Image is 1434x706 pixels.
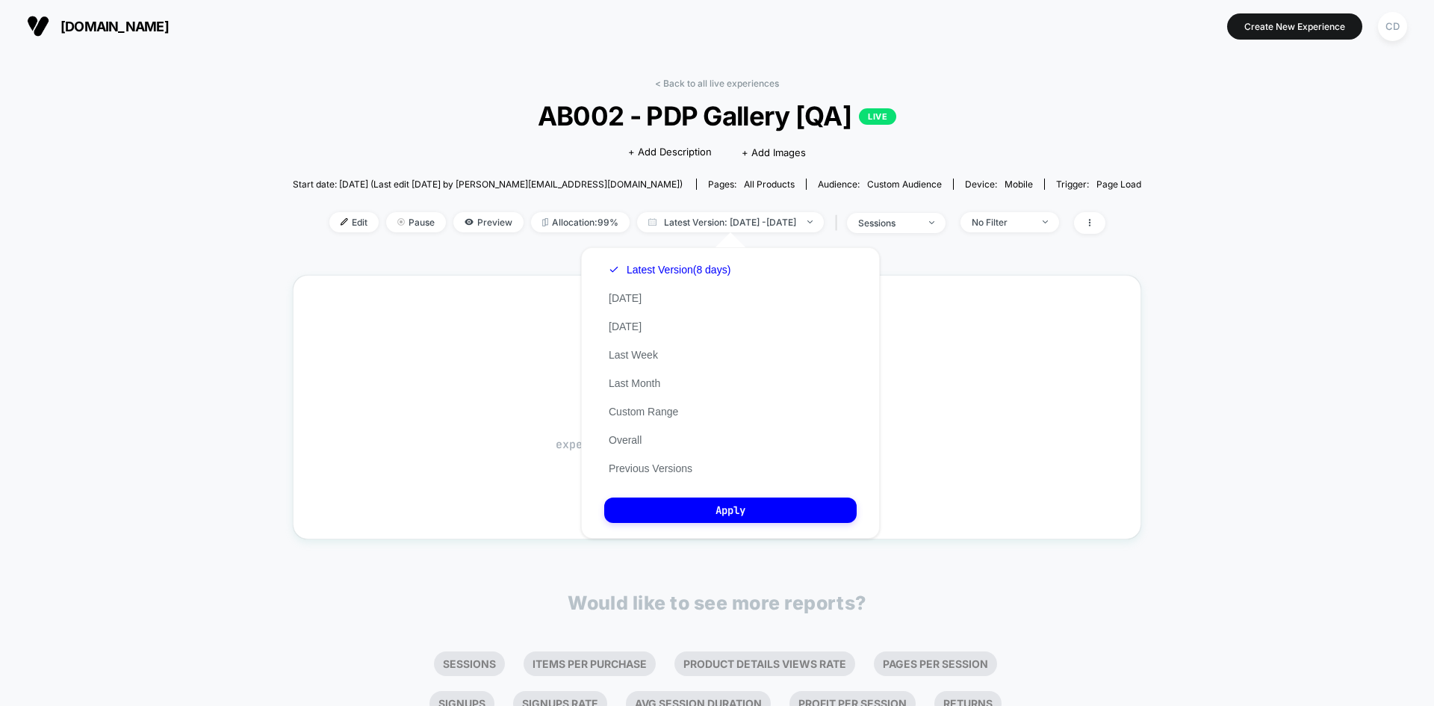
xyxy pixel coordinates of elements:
[1043,220,1048,223] img: end
[335,100,1099,131] span: AB002 - PDP Gallery [QA]
[807,220,813,223] img: end
[818,179,942,190] div: Audience:
[604,348,662,362] button: Last Week
[22,14,173,38] button: [DOMAIN_NAME]
[1056,179,1141,190] div: Trigger:
[742,146,806,158] span: + Add Images
[60,19,169,34] span: [DOMAIN_NAME]
[604,498,857,523] button: Apply
[929,221,934,224] img: end
[859,108,896,125] p: LIVE
[858,217,918,229] div: sessions
[524,651,656,676] li: Items Per Purchase
[1227,13,1362,40] button: Create New Experience
[637,212,824,232] span: Latest Version: [DATE] - [DATE]
[604,462,697,475] button: Previous Versions
[293,179,683,190] span: Start date: [DATE] (Last edit [DATE] by [PERSON_NAME][EMAIL_ADDRESS][DOMAIN_NAME])
[1374,11,1412,42] button: CD
[397,218,405,226] img: end
[531,212,630,232] span: Allocation: 99%
[655,78,779,89] a: < Back to all live experiences
[604,433,646,447] button: Overall
[867,179,942,190] span: Custom Audience
[1096,179,1141,190] span: Page Load
[341,218,348,226] img: edit
[604,320,646,333] button: [DATE]
[628,145,712,160] span: + Add Description
[568,592,866,614] p: Would like to see more reports?
[329,212,379,232] span: Edit
[386,212,446,232] span: Pause
[27,15,49,37] img: Visually logo
[604,291,646,305] button: [DATE]
[874,651,997,676] li: Pages Per Session
[604,405,683,418] button: Custom Range
[648,218,657,226] img: calendar
[953,179,1044,190] span: Device:
[674,651,855,676] li: Product Details Views Rate
[972,217,1031,228] div: No Filter
[1378,12,1407,41] div: CD
[604,263,735,276] button: Latest Version(8 days)
[831,212,847,234] span: |
[320,414,1114,453] span: Waiting for data…
[542,218,548,226] img: rebalance
[453,212,524,232] span: Preview
[556,437,878,452] span: experience just started, data will be shown soon
[708,179,795,190] div: Pages:
[1005,179,1033,190] span: mobile
[434,651,505,676] li: Sessions
[744,179,795,190] span: all products
[604,377,665,390] button: Last Month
